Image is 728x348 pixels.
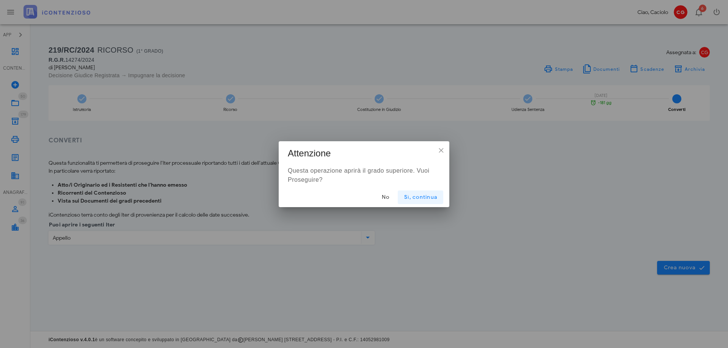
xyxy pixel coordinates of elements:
button: No [373,190,398,204]
span: Sì, continua [404,194,437,200]
div: × [438,147,444,153]
span: No [380,194,392,200]
h3: Attenzione [288,147,331,159]
div: Questa operazione aprirà il grado superiore. Vuoi Proseguire? [279,163,449,187]
button: Sì, continua [398,190,443,204]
